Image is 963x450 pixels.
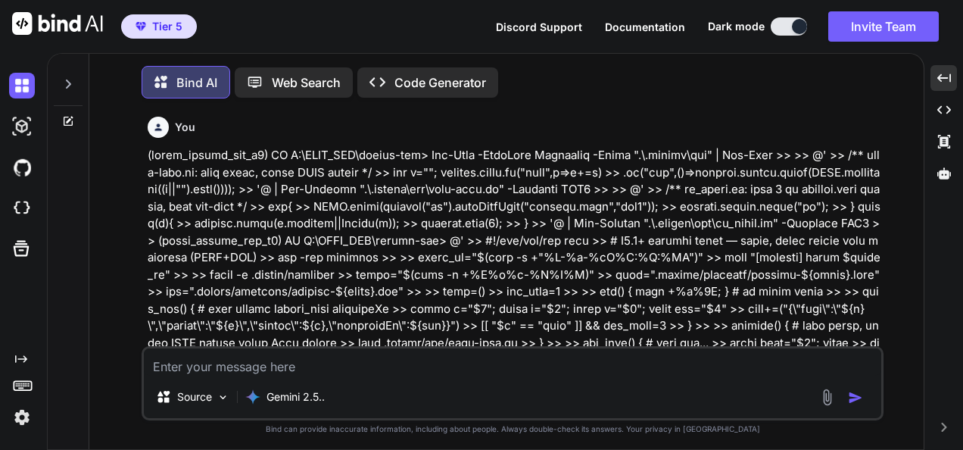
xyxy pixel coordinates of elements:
[9,195,35,221] img: cloudideIcon
[217,391,229,404] img: Pick Models
[9,155,35,180] img: githubDark
[605,20,685,33] span: Documentation
[848,390,863,405] img: icon
[142,423,884,435] p: Bind can provide inaccurate information, including about people. Always double-check its answers....
[496,19,582,35] button: Discord Support
[828,11,939,42] button: Invite Team
[605,19,685,35] button: Documentation
[9,114,35,139] img: darkAi-studio
[177,389,212,405] p: Source
[272,73,341,92] p: Web Search
[708,19,765,34] span: Dark mode
[152,19,182,34] span: Tier 5
[12,12,103,35] img: Bind AI
[818,389,836,406] img: attachment
[245,389,260,405] img: Gemini 2.5 Pro
[136,22,146,31] img: premium
[266,389,325,405] p: Gemini 2.5..
[121,14,197,39] button: premiumTier 5
[394,73,486,92] p: Code Generator
[9,73,35,98] img: darkChat
[175,120,195,135] h6: You
[9,405,35,430] img: settings
[496,20,582,33] span: Discord Support
[176,73,217,92] p: Bind AI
